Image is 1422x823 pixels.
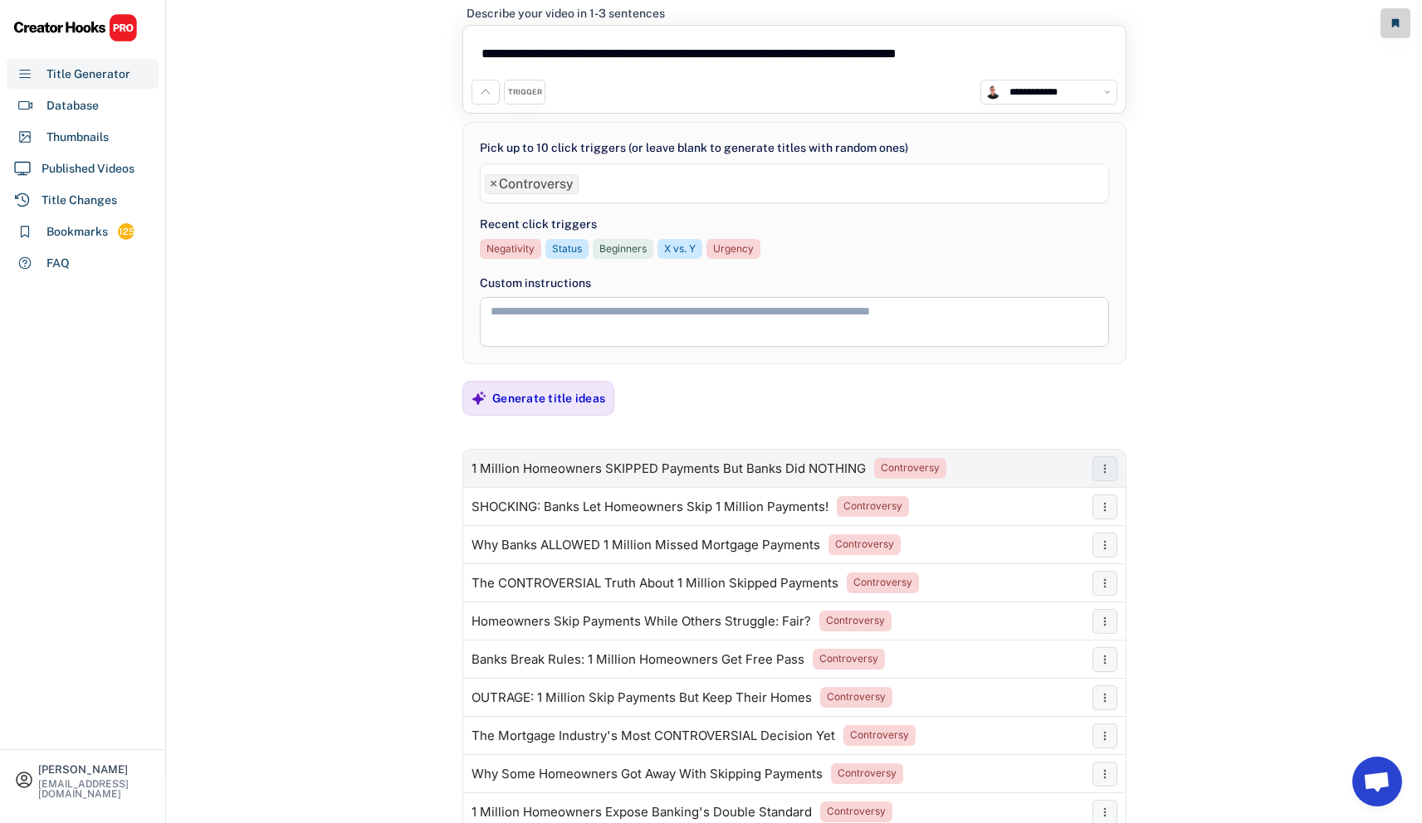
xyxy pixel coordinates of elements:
[486,242,535,256] div: Negativity
[472,806,812,819] div: 1 Million Homeowners Expose Banking's Double Standard
[835,538,894,552] div: Controversy
[467,6,665,21] div: Describe your video in 1-3 sentences
[472,729,835,743] div: The Mortgage Industry's Most CONTROVERSIAL Decision Yet
[46,66,130,83] div: Title Generator
[42,160,134,178] div: Published Videos
[472,538,820,552] div: Why Banks ALLOWED 1 Million Missed Mortgage Payments
[42,192,117,209] div: Title Changes
[1352,757,1402,806] a: Open chat
[472,615,811,628] div: Homeowners Skip Payments While Others Struggle: Fair?
[480,139,908,157] div: Pick up to 10 click triggers (or leave blank to generate titles with random ones)
[552,242,582,256] div: Status
[664,242,696,256] div: X vs. Y
[472,462,866,475] div: 1 Million Homeowners SKIPPED Payments But Banks Did NOTHING
[13,13,138,42] img: CHPRO%20Logo.svg
[46,97,99,114] div: Database
[46,129,109,146] div: Thumbnails
[38,764,151,775] div: [PERSON_NAME]
[826,614,885,628] div: Controversy
[853,576,912,590] div: Controversy
[472,577,838,590] div: The CONTROVERSIAL Truth About 1 Million Skipped Payments
[843,499,902,514] div: Controversy
[985,85,1000,100] img: channels4_profile.jpg
[472,767,823,781] div: Why Some Homeowners Got Away With Skipping Payments
[472,653,804,666] div: Banks Break Rules: 1 Million Homeowners Get Free Pass
[492,391,605,406] div: Generate title ideas
[599,242,647,256] div: Beginners
[472,691,812,704] div: OUTRAGE: 1 Million Skip Payments But Keep Their Homes
[819,652,878,666] div: Controversy
[881,461,940,475] div: Controversy
[485,174,579,194] li: Controversy
[46,255,70,272] div: FAQ
[490,178,497,191] span: ×
[480,275,1109,292] div: Custom instructions
[827,805,886,819] div: Controversy
[508,87,542,98] div: TRIGGER
[827,690,886,704] div: Controversy
[472,500,828,514] div: SHOCKING: Banks Let Homeowners Skip 1 Million Payments!
[480,216,597,233] div: Recent click triggers
[46,223,108,241] div: Bookmarks
[713,242,754,256] div: Urgency
[38,779,151,799] div: [EMAIL_ADDRESS][DOMAIN_NAME]
[838,767,897,781] div: Controversy
[118,225,134,239] div: 125
[850,728,909,743] div: Controversy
